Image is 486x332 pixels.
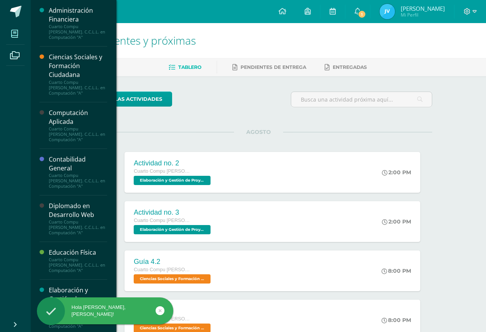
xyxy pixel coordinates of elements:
[85,92,172,107] a: todas las Actividades
[49,286,107,329] a: Elaboración y Gestión de ProyectosCuarto Compu [PERSON_NAME]. C.C.L.L. en Computación "A"
[325,61,367,73] a: Entregadas
[134,258,212,266] div: Guía 4.2
[134,169,191,174] span: Cuarto Compu [PERSON_NAME]. C.C.L.L. en Computación
[49,126,107,142] div: Cuarto Compu [PERSON_NAME]. C.C.L.L. en Computación "A"
[134,159,212,167] div: Actividad no. 2
[382,267,411,274] div: 8:00 PM
[382,169,411,176] div: 2:00 PM
[291,92,432,107] input: Busca una actividad próxima aquí...
[134,209,212,217] div: Actividad no. 3
[380,4,395,19] img: 0edbb7f1b5ed660522841b85fd4d92f8.png
[178,64,201,70] span: Tablero
[49,202,107,235] a: Diplomado en Desarrollo WebCuarto Compu [PERSON_NAME]. C.C.L.L. en Computación "A"
[234,128,283,135] span: AGOSTO
[333,64,367,70] span: Entregadas
[49,53,107,95] a: Ciencias Sociales y Formación CiudadanaCuarto Compu [PERSON_NAME]. C.C.L.L. en Computación "A"
[49,173,107,189] div: Cuarto Compu [PERSON_NAME]. C.C.L.L. en Computación "A"
[382,218,411,225] div: 2:00 PM
[401,5,445,12] span: [PERSON_NAME]
[358,10,366,18] span: 1
[49,286,107,312] div: Elaboración y Gestión de Proyectos
[134,267,191,272] span: Cuarto Compu [PERSON_NAME]. C.C.L.L. en Computación
[49,6,107,24] div: Administración Financiera
[134,176,211,185] span: Elaboración y Gestión de Proyectos 'A'
[49,6,107,40] a: Administración FinancieraCuarto Compu [PERSON_NAME]. C.C.L.L. en Computación "A"
[241,64,306,70] span: Pendientes de entrega
[232,61,306,73] a: Pendientes de entrega
[49,155,107,189] a: Contabilidad GeneralCuarto Compu [PERSON_NAME]. C.C.L.L. en Computación "A"
[49,257,107,273] div: Cuarto Compu [PERSON_NAME]. C.C.L.L. en Computación "A"
[169,61,201,73] a: Tablero
[49,108,107,142] a: Computación AplicadaCuarto Compu [PERSON_NAME]. C.C.L.L. en Computación "A"
[49,155,107,173] div: Contabilidad General
[134,218,191,223] span: Cuarto Compu [PERSON_NAME]. C.C.L.L. en Computación
[134,274,211,284] span: Ciencias Sociales y Formación Ciudadana 'A'
[134,225,211,234] span: Elaboración y Gestión de Proyectos 'A'
[401,12,445,18] span: Mi Perfil
[49,248,107,273] a: Educación FísicaCuarto Compu [PERSON_NAME]. C.C.L.L. en Computación "A"
[49,248,107,257] div: Educación Física
[49,108,107,126] div: Computación Aplicada
[49,24,107,40] div: Cuarto Compu [PERSON_NAME]. C.C.L.L. en Computación "A"
[49,202,107,219] div: Diplomado en Desarrollo Web
[49,80,107,96] div: Cuarto Compu [PERSON_NAME]. C.C.L.L. en Computación "A"
[49,53,107,79] div: Ciencias Sociales y Formación Ciudadana
[40,33,196,48] span: Actividades recientes y próximas
[49,219,107,235] div: Cuarto Compu [PERSON_NAME]. C.C.L.L. en Computación "A"
[37,304,173,318] div: Hola [PERSON_NAME], [PERSON_NAME]!
[382,317,411,324] div: 8:00 PM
